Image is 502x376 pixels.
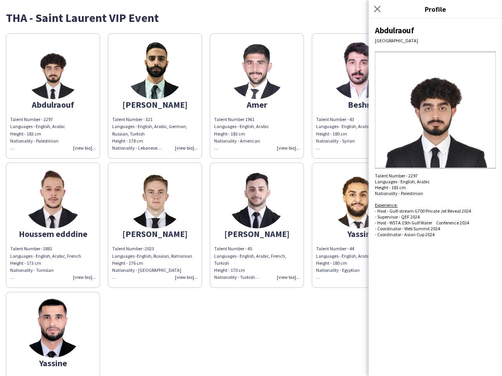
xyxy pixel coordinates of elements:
div: [GEOGRAPHIC_DATA] [375,38,496,43]
div: Yassine [10,360,96,367]
span: Talent Number -1881 Languages - English, Arabic, French Height - 173 cm [10,246,81,266]
span: Talent Number - 43 Languages - English, Arabic Height - 180 cm Nationality - Syrian [316,116,371,151]
div: Abdulraouf [10,101,96,108]
div: - Coordinator - Web Summit 2024 [375,226,496,231]
div: - Supervisor - QEF 2024 [375,214,496,220]
div: Nationality - Palestinian [375,190,496,237]
div: Amer [214,101,300,108]
span: Talent Number - 45 Languages - English, Arabic, French, Turkish Height - 170 cm [214,246,286,273]
img: thumb-e4cdf4b7-7c11-47b8-a36c-181b2e1420a3.png [329,170,388,228]
div: Nationality - Turkish [214,274,300,281]
div: [PERSON_NAME] [112,101,198,108]
img: Crew avatar or photo [375,51,496,169]
img: thumb-09431ed2-7f64-4c79-abf0-e7debed79772.png [24,299,82,358]
div: [PERSON_NAME] [214,230,300,237]
span: Languages - English, Arabic [214,123,269,129]
div: - Coordinator - Asian Cup 2024 [375,231,496,237]
img: thumb-1555da4b-30a2-4ef8-a204-5c989bdfa334.png [24,40,82,99]
h3: Profile [369,4,502,14]
img: thumb-496e2a89-a99d-47c4-93e3-aa2961131a26.png [125,40,184,99]
img: thumb-40ff2c9b-ebbd-4311-97ef-3bcbfbccfb02.png [227,170,286,228]
div: Abdulraouf [375,25,496,36]
img: thumb-4c47b0dc-e4c5-4b7f-9949-9913546b194d.png [24,170,82,228]
div: Beshr [316,101,402,108]
span: Talent Number - 44 Languages - English, Arabic Height - 180 cm [316,246,371,266]
span: Talent Number - 2297 Languages - English, Arabic Height - 183 cm [10,116,65,136]
img: thumb-ec3047b5-4fb5-48fc-a1c0-6fc59cbcdf6c.png [125,170,184,228]
span: Talent Number - 2297 Languages - English, Arabic Height - 183 cm [375,173,430,190]
div: THA - Saint Laurent VIP Event [6,12,496,23]
div: [PERSON_NAME] [112,230,198,237]
div: Yassin [316,230,402,237]
div: Nationality - Tunisian [10,267,96,281]
span: Talent Number - 321 Languages - English, Arabic, German, Russian, Turkish Height - 178 cm Nationa... [112,116,187,151]
span: Nationality - American [214,138,260,151]
span: Experience: [375,202,398,208]
div: Nationality - Palestinian [10,137,96,152]
div: Houssem edddine [10,230,96,237]
span: Talent Number 1961 [214,116,255,122]
img: thumb-76f2cc35-27c9-4841-ba5a-f65f1dcadd36.png [329,40,388,99]
div: - Host - Gulf-stream G700 Private Jet Reveal 2024 [375,208,496,214]
img: thumb-e876713a-4640-4923-b24e-30a5649fc9e3.png [227,40,286,99]
div: - Host - WSTA 15th Gulf Water Conference 2024 [375,220,496,226]
span: Height - 183 cm [214,131,245,137]
div: Nationality - Egyptian [316,267,402,281]
span: Talent Number -2023 Languages -English, Russian, Romanian Height - 176 cm Nationality - [GEOGRAPH... [112,246,192,280]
